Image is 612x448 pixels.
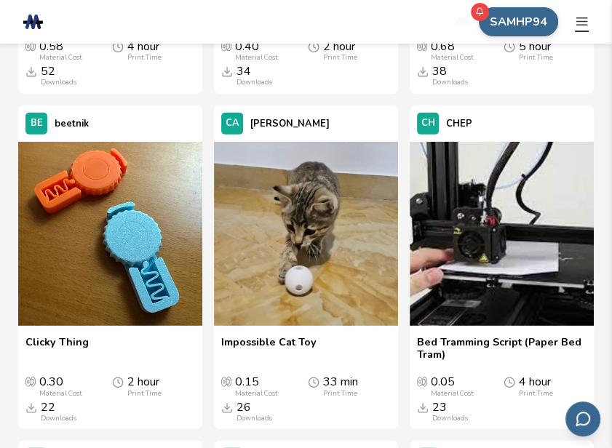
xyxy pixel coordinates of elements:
[41,414,76,422] div: Downloads
[308,375,319,388] span: Average Print Time
[221,40,231,52] span: Average Cost
[25,65,37,78] span: Downloads
[446,115,472,132] p: CHEP
[221,401,233,414] span: Downloads
[323,40,357,61] div: 2 hour
[226,118,239,129] span: CA
[127,375,162,396] div: 2 hour
[417,65,429,78] span: Downloads
[235,40,278,61] div: 0.40
[31,118,43,129] span: BE
[55,115,89,132] p: beetnik
[112,40,124,53] span: Average Print Time
[432,401,468,422] div: 23
[432,414,468,422] div: Downloads
[221,336,317,361] a: Impossible Cat Toy
[25,336,89,361] a: Clicky Thing
[221,375,231,387] span: Average Cost
[41,401,76,422] div: 22
[323,389,357,397] div: Print Time
[39,375,82,396] div: 0.30
[519,389,553,397] div: Print Time
[41,78,76,86] div: Downloads
[127,53,162,61] div: Print Time
[421,118,435,129] span: CH
[127,40,162,61] div: 4 hour
[575,15,589,28] button: mobile navigation menu
[39,53,82,61] div: Material Cost
[417,401,429,414] span: Downloads
[519,375,553,396] div: 4 hour
[39,40,82,61] div: 0.58
[127,389,162,397] div: Print Time
[431,53,474,61] div: Material Cost
[235,389,278,397] div: Material Cost
[431,389,474,397] div: Material Cost
[431,40,474,61] div: 0.68
[39,389,82,397] div: Material Cost
[432,78,468,86] div: Downloads
[250,115,330,132] p: [PERSON_NAME]
[112,375,124,388] span: Average Print Time
[308,40,319,53] span: Average Print Time
[323,53,357,61] div: Print Time
[519,53,553,61] div: Print Time
[41,65,76,86] div: 52
[417,40,427,52] span: Average Cost
[237,78,272,86] div: Downloads
[323,375,358,396] div: 33 min
[431,375,474,396] div: 0.05
[417,375,427,387] span: Average Cost
[432,65,468,86] div: 38
[235,53,278,61] div: Material Cost
[221,65,233,78] span: Downloads
[479,7,558,36] button: SAMHP94
[504,40,515,53] span: Average Print Time
[237,414,272,422] div: Downloads
[25,40,36,52] span: Average Cost
[25,401,37,414] span: Downloads
[417,336,587,361] a: Bed Tramming Script (Paper Bed Tram)
[237,401,272,422] div: 26
[235,375,278,396] div: 0.15
[25,375,36,387] span: Average Cost
[237,65,272,86] div: 34
[504,375,515,388] span: Average Print Time
[519,40,553,61] div: 5 hour
[565,401,600,436] button: Send feedback via email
